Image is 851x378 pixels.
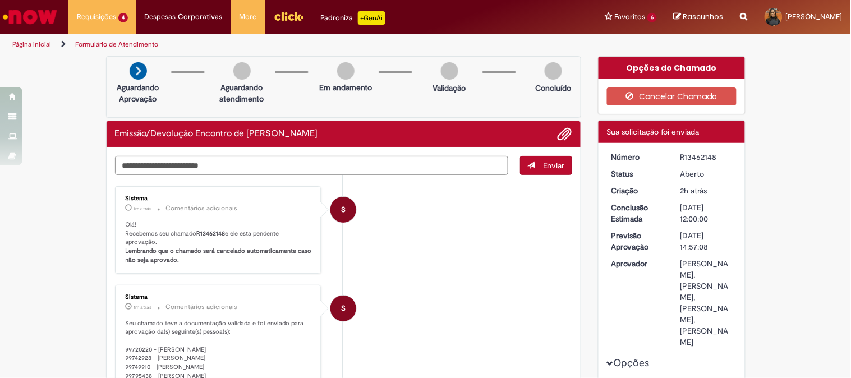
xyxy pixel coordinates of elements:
span: S [341,196,346,223]
div: [DATE] 12:00:00 [680,202,733,224]
a: Formulário de Atendimento [75,40,158,49]
span: [PERSON_NAME] [786,12,843,21]
img: img-circle-grey.png [545,62,562,80]
div: Padroniza [321,11,385,25]
h2: Emissão/Devolução Encontro de Contas Fornecedor Histórico de tíquete [115,129,318,139]
dt: Status [603,168,672,179]
div: Sistema [126,294,312,301]
div: Sistema [126,195,312,202]
img: img-circle-grey.png [233,62,251,80]
button: Cancelar Chamado [607,87,737,105]
a: Rascunhos [674,12,724,22]
dt: Número [603,151,672,163]
span: Enviar [543,160,565,170]
span: Requisições [77,11,116,22]
img: img-circle-grey.png [441,62,458,80]
p: Aguardando atendimento [215,82,269,104]
div: System [330,197,356,223]
p: Concluído [535,82,571,94]
img: arrow-next.png [130,62,147,80]
span: 6 [647,13,657,22]
div: Opções do Chamado [599,57,745,79]
span: 1m atrás [134,304,152,311]
div: [DATE] 14:57:08 [680,230,733,252]
p: Aguardando Aprovação [111,82,165,104]
a: Página inicial [12,40,51,49]
span: More [240,11,257,22]
img: click_logo_yellow_360x200.png [274,8,304,25]
button: Enviar [520,156,572,175]
p: Olá! Recebemos seu chamado e ele esta pendente aprovação. [126,220,312,265]
span: Rascunhos [683,11,724,22]
div: R13462148 [680,151,733,163]
span: Despesas Corporativas [145,11,223,22]
p: Validação [433,82,466,94]
div: System [330,296,356,321]
span: 2h atrás [680,186,707,196]
span: S [341,295,346,322]
dt: Previsão Aprovação [603,230,672,252]
time: 29/08/2025 13:57:10 [134,304,152,311]
span: Sua solicitação foi enviada [607,127,700,137]
dt: Criação [603,185,672,196]
button: Adicionar anexos [558,127,572,141]
small: Comentários adicionais [166,302,238,312]
dt: Aprovador [603,258,672,269]
ul: Trilhas de página [8,34,559,55]
span: 1m atrás [134,205,152,212]
img: img-circle-grey.png [337,62,355,80]
div: 29/08/2025 12:18:19 [680,185,733,196]
textarea: Digite sua mensagem aqui... [115,156,509,175]
p: Em andamento [319,82,372,93]
dt: Conclusão Estimada [603,202,672,224]
b: Lembrando que o chamado será cancelado automaticamente caso não seja aprovado. [126,247,314,264]
div: Aberto [680,168,733,179]
span: Favoritos [614,11,645,22]
img: ServiceNow [1,6,59,28]
span: 4 [118,13,128,22]
div: [PERSON_NAME], [PERSON_NAME], [PERSON_NAME], [PERSON_NAME] [680,258,733,348]
b: R13462148 [197,229,226,238]
p: +GenAi [358,11,385,25]
time: 29/08/2025 13:57:19 [134,205,152,212]
time: 29/08/2025 12:18:19 [680,186,707,196]
small: Comentários adicionais [166,204,238,213]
